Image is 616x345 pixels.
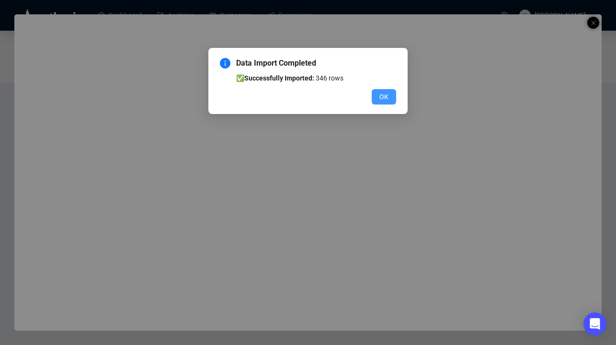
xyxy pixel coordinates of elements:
div: Open Intercom Messenger [583,312,606,335]
li: ✅ 346 rows [236,73,396,83]
span: Data Import Completed [236,57,396,69]
button: OK [372,89,396,104]
span: info-circle [220,58,230,69]
b: Successfully Imported: [244,74,314,82]
span: OK [379,92,388,102]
